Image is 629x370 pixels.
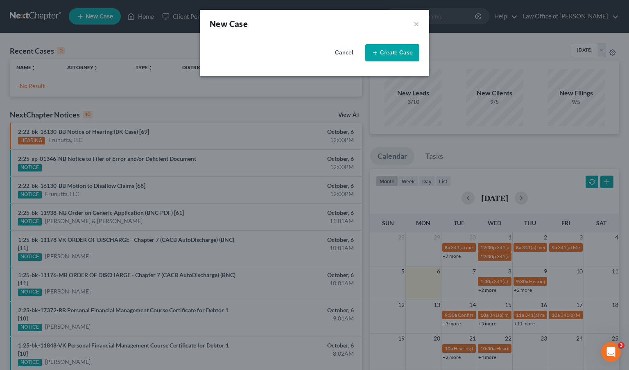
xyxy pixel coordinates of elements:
button: Create Case [365,44,419,61]
button: Cancel [326,45,362,61]
span: 3 [618,342,624,349]
button: × [414,18,419,29]
strong: New Case [210,19,248,29]
iframe: Intercom live chat [601,342,621,362]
